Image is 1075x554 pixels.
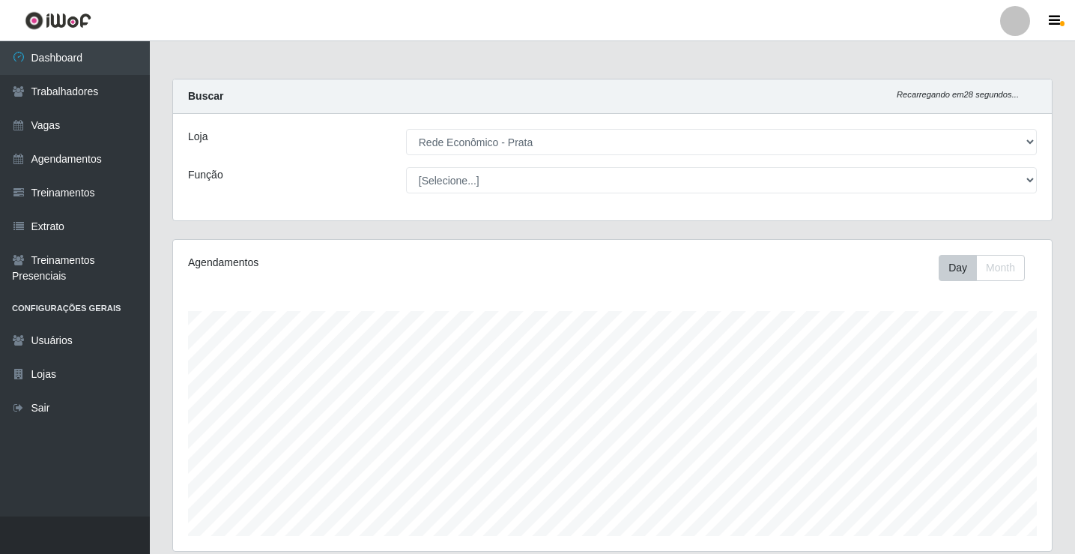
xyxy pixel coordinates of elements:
[188,167,223,183] label: Função
[939,255,1025,281] div: First group
[25,11,91,30] img: CoreUI Logo
[188,90,223,102] strong: Buscar
[976,255,1025,281] button: Month
[897,90,1019,99] i: Recarregando em 28 segundos...
[188,129,208,145] label: Loja
[188,255,529,271] div: Agendamentos
[939,255,977,281] button: Day
[939,255,1037,281] div: Toolbar with button groups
